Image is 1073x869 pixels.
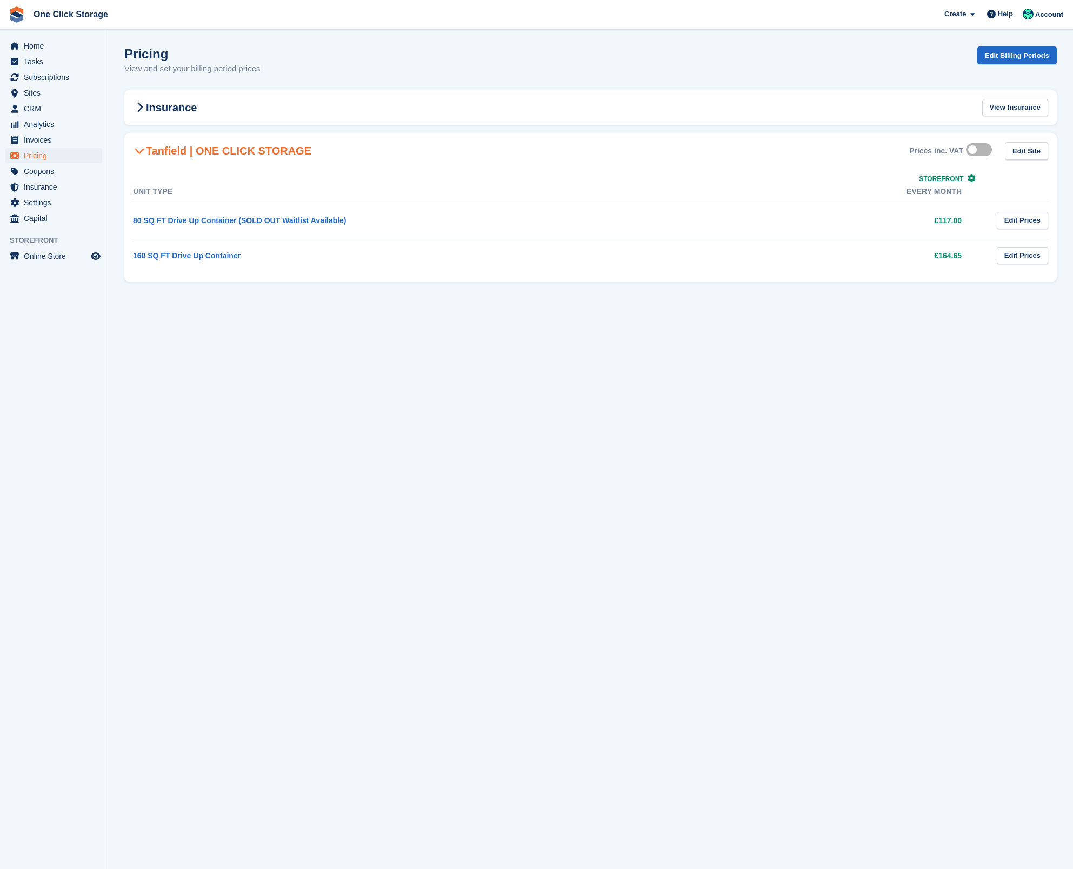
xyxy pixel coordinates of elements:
[909,146,963,156] div: Prices inc. VAT
[24,70,89,85] span: Subscriptions
[997,247,1048,265] a: Edit Prices
[24,249,89,264] span: Online Store
[944,9,966,19] span: Create
[919,175,963,183] span: Storefront
[5,101,102,116] a: menu
[5,70,102,85] a: menu
[5,148,102,163] a: menu
[919,175,976,183] a: Storefront
[24,132,89,148] span: Invoices
[133,216,346,225] a: 80 SQ FT Drive Up Container (SOLD OUT Waitlist Available)
[977,46,1057,64] a: Edit Billing Periods
[9,6,25,23] img: stora-icon-8386f47178a22dfd0bd8f6a31ec36ba5ce8667c1dd55bd0f319d3a0aa187defe.svg
[1023,9,1034,19] img: Katy Forster
[982,99,1048,117] a: View Insurance
[24,211,89,226] span: Capital
[558,181,984,203] th: Every month
[5,195,102,210] a: menu
[124,46,261,61] h1: Pricing
[133,144,311,157] h2: Tanfield | ONE CLICK STORAGE
[24,148,89,163] span: Pricing
[558,238,984,273] td: £164.65
[24,117,89,132] span: Analytics
[558,203,984,238] td: £117.00
[5,132,102,148] a: menu
[5,249,102,264] a: menu
[998,9,1013,19] span: Help
[29,5,112,23] a: One Click Storage
[5,211,102,226] a: menu
[5,85,102,101] a: menu
[5,117,102,132] a: menu
[24,54,89,69] span: Tasks
[24,38,89,54] span: Home
[1035,9,1063,20] span: Account
[997,212,1048,230] a: Edit Prices
[5,38,102,54] a: menu
[24,195,89,210] span: Settings
[24,85,89,101] span: Sites
[1005,142,1048,160] a: Edit Site
[133,251,241,260] a: 160 SQ FT Drive Up Container
[5,54,102,69] a: menu
[133,101,197,114] h2: Insurance
[89,250,102,263] a: Preview store
[24,101,89,116] span: CRM
[24,164,89,179] span: Coupons
[10,235,108,246] span: Storefront
[24,179,89,195] span: Insurance
[5,164,102,179] a: menu
[133,181,558,203] th: Unit Type
[5,179,102,195] a: menu
[124,63,261,75] p: View and set your billing period prices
